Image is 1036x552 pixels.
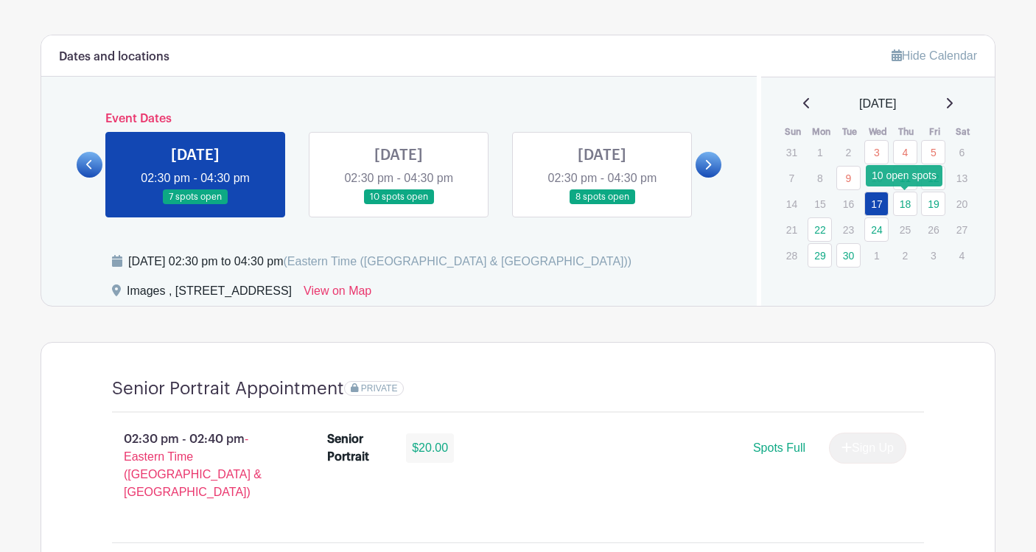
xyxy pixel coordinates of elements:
span: PRIVATE [361,383,398,394]
p: 8 [808,167,832,189]
th: Sun [779,125,808,139]
a: 22 [808,217,832,242]
div: 4 open spots [869,139,939,161]
div: [DATE] 02:30 pm to 04:30 pm [128,253,631,270]
span: - Eastern Time ([GEOGRAPHIC_DATA] & [GEOGRAPHIC_DATA]) [124,433,262,498]
p: 2 [893,244,917,267]
p: 15 [808,192,832,215]
h6: Dates and locations [59,50,169,64]
p: 13 [950,167,974,189]
span: (Eastern Time ([GEOGRAPHIC_DATA] & [GEOGRAPHIC_DATA])) [283,255,631,268]
p: 6 [950,141,974,164]
span: [DATE] [859,95,896,113]
p: 2 [836,141,861,164]
p: 14 [780,192,804,215]
div: Senior Portrait [327,430,389,466]
a: Hide Calendar [892,49,977,62]
p: 7 [780,167,804,189]
p: 10 [864,167,889,189]
p: 27 [950,218,974,241]
a: 29 [808,243,832,268]
th: Sat [949,125,978,139]
a: 9 [836,166,861,190]
h6: Event Dates [102,112,696,126]
a: 3 [864,140,889,164]
a: 19 [921,192,945,216]
th: Wed [864,125,892,139]
div: Images , [STREET_ADDRESS] [127,282,292,306]
div: 10 open spots [866,165,942,186]
span: Spots Full [753,441,805,454]
p: 26 [921,218,945,241]
p: 25 [893,218,917,241]
div: $20.00 [406,433,454,463]
p: 20 [950,192,974,215]
p: 3 [921,244,945,267]
p: 1 [864,244,889,267]
a: 24 [864,217,889,242]
p: 31 [780,141,804,164]
p: 21 [780,218,804,241]
a: View on Map [304,282,371,306]
p: 23 [836,218,861,241]
th: Mon [807,125,836,139]
p: 02:30 pm - 02:40 pm [88,425,304,507]
p: 1 [808,141,832,164]
a: 17 [864,192,889,216]
p: 28 [780,244,804,267]
th: Tue [836,125,864,139]
h4: Senior Portrait Appointment [112,378,344,399]
a: 30 [836,243,861,268]
p: 16 [836,192,861,215]
p: 4 [950,244,974,267]
a: 18 [893,192,917,216]
th: Fri [920,125,949,139]
th: Thu [892,125,921,139]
